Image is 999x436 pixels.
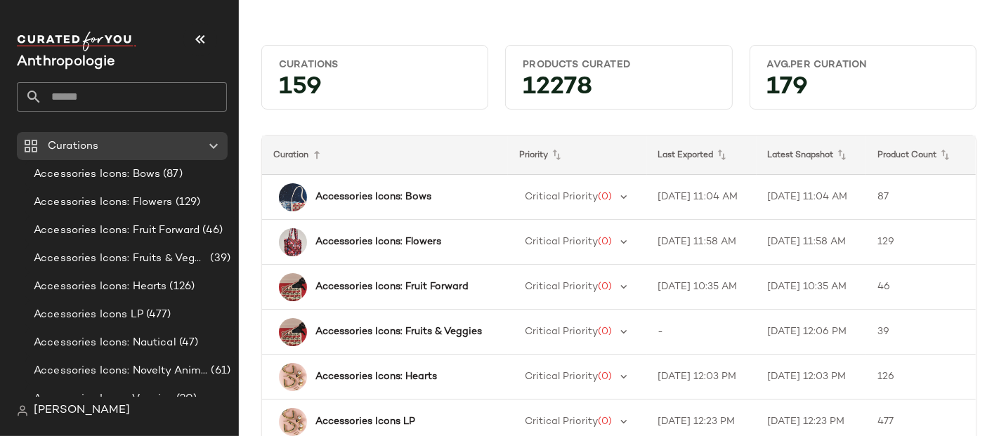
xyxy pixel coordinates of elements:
span: (20) [174,391,197,407]
b: Accessories Icons: Bows [315,190,431,204]
th: Last Exported [647,136,757,175]
img: 104314703_070_b14 [279,408,307,436]
td: 46 [866,265,976,310]
span: (46) [200,223,223,239]
span: (0) [598,192,612,202]
td: [DATE] 10:35 AM [757,265,866,310]
span: Curations [48,138,98,154]
td: [DATE] 11:04 AM [757,175,866,220]
img: 103522975_069_b [279,228,307,256]
img: svg%3e [17,405,28,416]
span: (0) [598,371,612,382]
th: Product Count [866,136,976,175]
span: (47) [176,335,199,351]
span: Critical Priority [525,326,598,337]
span: [PERSON_NAME] [34,402,130,419]
span: Critical Priority [525,282,598,292]
img: 93340685_029_a10 [279,183,307,211]
img: 103040366_012_b14 [279,318,307,346]
b: Accessories Icons: Flowers [315,234,441,249]
span: Accessories Icons: Flowers [34,194,173,211]
span: (129) [173,194,201,211]
span: Critical Priority [525,371,598,382]
span: Accessories Icons: Fruits & Veggies [34,251,207,267]
span: Accessories Icons LP [34,307,143,323]
td: 129 [866,220,976,265]
b: Accessories Icons: Fruit Forward [315,279,469,294]
div: 159 [268,77,482,103]
th: Curation [262,136,508,175]
th: Priority [508,136,647,175]
td: [DATE] 12:03 PM [757,355,866,399]
td: [DATE] 11:58 AM [647,220,757,265]
td: [DATE] 12:06 PM [757,310,866,355]
td: [DATE] 12:03 PM [647,355,757,399]
span: (0) [598,416,612,427]
th: Latest Snapshot [757,136,866,175]
span: (61) [208,363,230,379]
span: Accessories Icons: Novelty Animal [34,363,208,379]
img: 103040366_012_b14 [279,273,307,301]
td: - [647,310,757,355]
td: 39 [866,310,976,355]
div: Products Curated [523,58,714,72]
td: 87 [866,175,976,220]
div: Curations [279,58,471,72]
span: Critical Priority [525,237,598,247]
span: Accessories Icons: Bows [34,166,160,183]
span: Accessories Icons: Nautical [34,335,176,351]
span: (0) [598,326,612,337]
span: Critical Priority [525,192,598,202]
span: (477) [143,307,171,323]
span: (0) [598,237,612,247]
div: 12278 [511,77,726,103]
span: Accessories Icons: Hearts [34,279,167,295]
span: (39) [207,251,230,267]
span: Current Company Name [17,55,115,70]
b: Accessories Icons: Fruits & Veggies [315,324,482,339]
img: cfy_white_logo.C9jOOHJF.svg [17,32,136,51]
span: Accessories Icons: Veggies [34,391,174,407]
div: Avg.per Curation [767,58,959,72]
td: [DATE] 11:58 AM [757,220,866,265]
td: [DATE] 10:35 AM [647,265,757,310]
b: Accessories Icons: Hearts [315,369,437,384]
span: Critical Priority [525,416,598,427]
td: 126 [866,355,976,399]
span: (0) [598,282,612,292]
span: (126) [167,279,195,295]
span: (87) [160,166,183,183]
td: [DATE] 11:04 AM [647,175,757,220]
img: 104314703_070_b14 [279,363,307,391]
div: 179 [756,77,970,103]
span: Accessories Icons: Fruit Forward [34,223,200,239]
b: Accessories Icons LP [315,414,415,429]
